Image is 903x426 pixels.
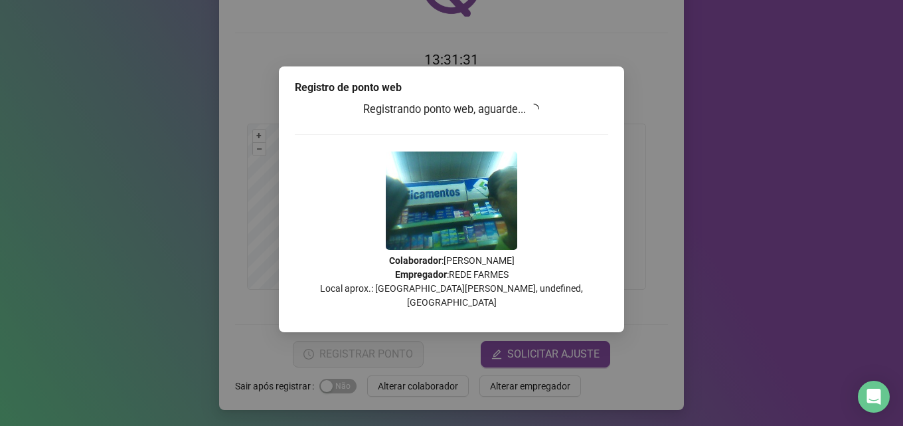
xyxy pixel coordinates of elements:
strong: Colaborador [389,255,442,266]
span: loading [529,103,540,115]
h3: Registrando ponto web, aguarde... [295,101,608,118]
div: Open Intercom Messenger [858,381,890,413]
p: : [PERSON_NAME] : REDE FARMES Local aprox.: [GEOGRAPHIC_DATA][PERSON_NAME], undefined, [GEOGRAPHI... [295,254,608,310]
img: 2Q== [386,152,517,250]
strong: Empregador [395,269,447,280]
div: Registro de ponto web [295,80,608,96]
